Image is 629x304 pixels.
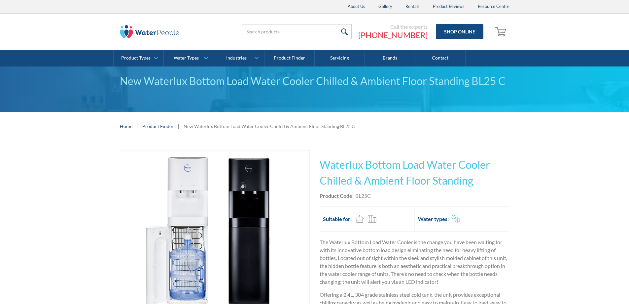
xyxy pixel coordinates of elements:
div: Water Types [174,55,199,61]
div: Industries [226,55,247,61]
a: Open empty cart [494,24,509,40]
img: shopping cart [495,26,508,37]
a: Shop Online [436,24,483,39]
p: The Waterlux Bottom Load Water Cooler is the change you have been waiting for with its innovative... [320,238,509,286]
a: Product Finder [142,123,174,130]
h1: Waterlux Bottom Load Water Cooler Chilled & Ambient Floor Standing [320,157,509,189]
div: | [136,122,139,130]
a: Brands [365,50,415,66]
div: New Waterlux Bottom Load Water Cooler Chilled & Ambient Floor Standing BL25 C [184,123,355,130]
h2: Suitable for: [323,215,352,223]
h2: Water types: [418,215,449,223]
a: Servicing [315,50,365,66]
div: BL25C [355,192,371,200]
img: The Water People [120,25,179,38]
a: Contact [415,50,466,66]
a: [PHONE_NUMBER] [358,30,428,40]
a: Industries [214,50,264,66]
strong: Product Code: [320,193,354,199]
div: Call the experts [358,23,428,30]
a: Water Types [164,50,214,66]
div: Product Types [121,55,151,61]
a: Product Types [114,50,163,66]
input: Search products [242,24,352,39]
a: Home [120,123,132,130]
a: Product Finder [264,50,315,66]
div: | [177,122,180,130]
div: New Waterlux Bottom Load Water Cooler Chilled & Ambient Floor Standing BL25 C [120,73,509,89]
